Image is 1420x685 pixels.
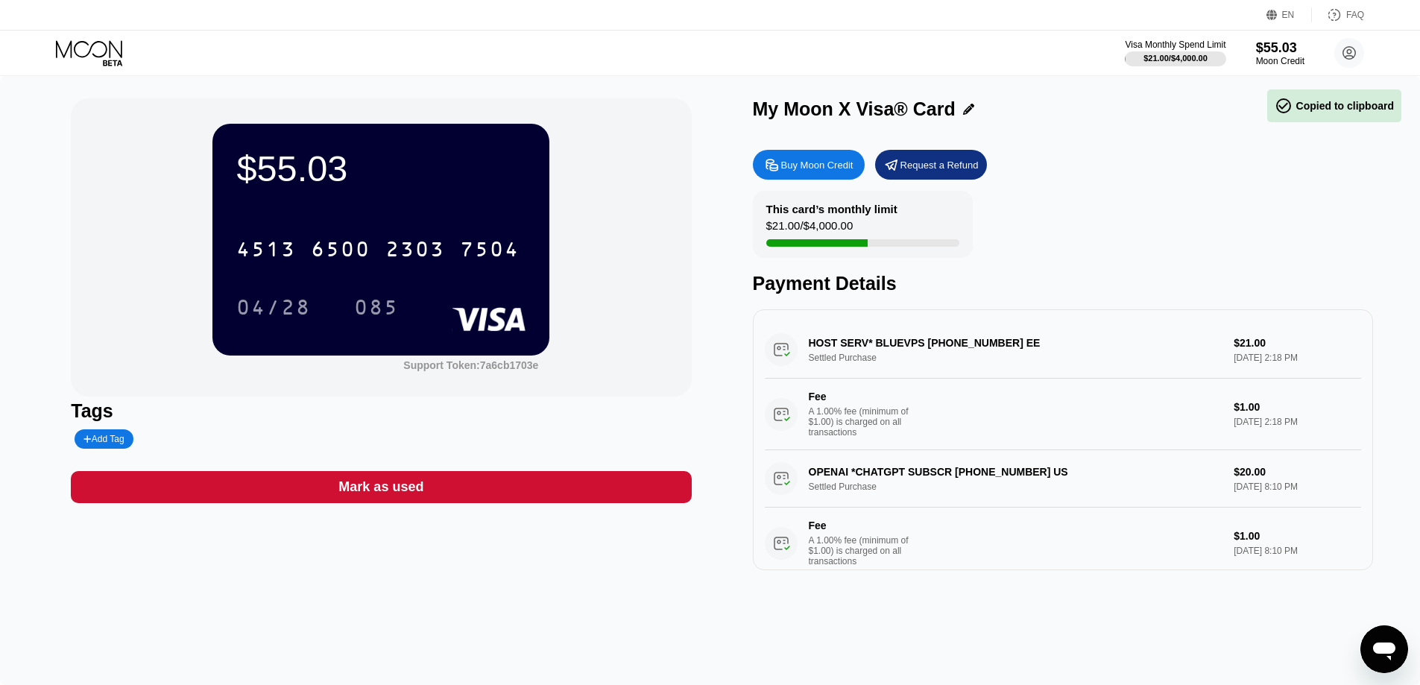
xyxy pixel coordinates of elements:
[875,150,987,180] div: Request a Refund
[225,288,322,326] div: 04/28
[75,429,133,449] div: Add Tag
[354,297,399,321] div: 085
[753,150,865,180] div: Buy Moon Credit
[236,239,296,263] div: 4513
[1234,417,1360,427] div: [DATE] 2:18 PM
[1275,97,1394,115] div: Copied to clipboard
[1125,40,1225,66] div: Visa Monthly Spend Limit$21.00/$4,000.00
[1256,56,1304,66] div: Moon Credit
[1234,546,1360,556] div: [DATE] 8:10 PM
[1312,7,1364,22] div: FAQ
[385,239,445,263] div: 2303
[1234,530,1360,542] div: $1.00
[1282,10,1295,20] div: EN
[765,379,1361,450] div: FeeA 1.00% fee (minimum of $1.00) is charged on all transactions$1.00[DATE] 2:18 PM
[236,297,311,321] div: 04/28
[403,359,538,371] div: Support Token: 7a6cb1703e
[403,359,538,371] div: Support Token:7a6cb1703e
[809,520,913,531] div: Fee
[83,434,124,444] div: Add Tag
[765,508,1361,579] div: FeeA 1.00% fee (minimum of $1.00) is charged on all transactions$1.00[DATE] 8:10 PM
[1256,40,1304,56] div: $55.03
[343,288,410,326] div: 085
[1360,625,1408,673] iframe: Кнопка запуска окна обмена сообщениями
[1256,40,1304,66] div: $55.03Moon Credit
[1234,401,1360,413] div: $1.00
[1125,40,1225,50] div: Visa Monthly Spend Limit
[71,400,691,422] div: Tags
[900,159,979,171] div: Request a Refund
[766,219,853,239] div: $21.00 / $4,000.00
[809,406,921,438] div: A 1.00% fee (minimum of $1.00) is charged on all transactions
[809,535,921,566] div: A 1.00% fee (minimum of $1.00) is charged on all transactions
[460,239,520,263] div: 7504
[236,148,526,189] div: $55.03
[766,203,897,215] div: This card’s monthly limit
[311,239,370,263] div: 6500
[1266,7,1312,22] div: EN
[71,471,691,503] div: Mark as used
[753,98,956,120] div: My Moon X Visa® Card
[227,230,528,268] div: 4513650023037504
[753,273,1373,294] div: Payment Details
[1275,97,1293,115] span: 
[338,479,423,496] div: Mark as used
[1143,54,1208,63] div: $21.00 / $4,000.00
[1346,10,1364,20] div: FAQ
[809,391,913,403] div: Fee
[781,159,853,171] div: Buy Moon Credit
